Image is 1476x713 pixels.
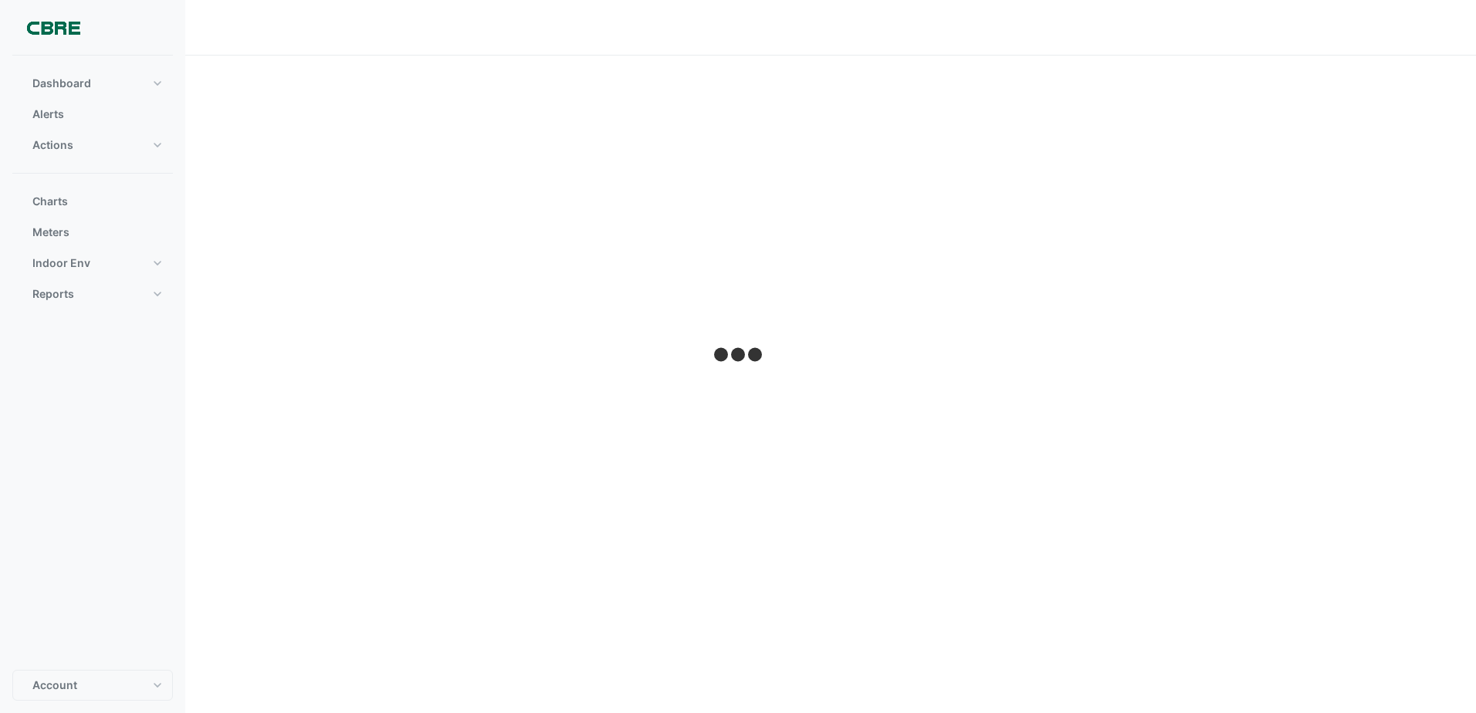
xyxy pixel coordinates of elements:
span: Alerts [32,106,64,122]
button: Account [12,670,173,701]
button: Indoor Env [12,248,173,279]
span: Actions [32,137,73,153]
button: Dashboard [12,68,173,99]
img: Company Logo [19,12,88,43]
span: Account [32,678,77,693]
button: Reports [12,279,173,309]
button: Meters [12,217,173,248]
span: Dashboard [32,76,91,91]
button: Alerts [12,99,173,130]
button: Charts [12,186,173,217]
span: Indoor Env [32,255,90,271]
span: Reports [32,286,74,302]
span: Charts [32,194,68,209]
span: Meters [32,225,69,240]
button: Actions [12,130,173,161]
